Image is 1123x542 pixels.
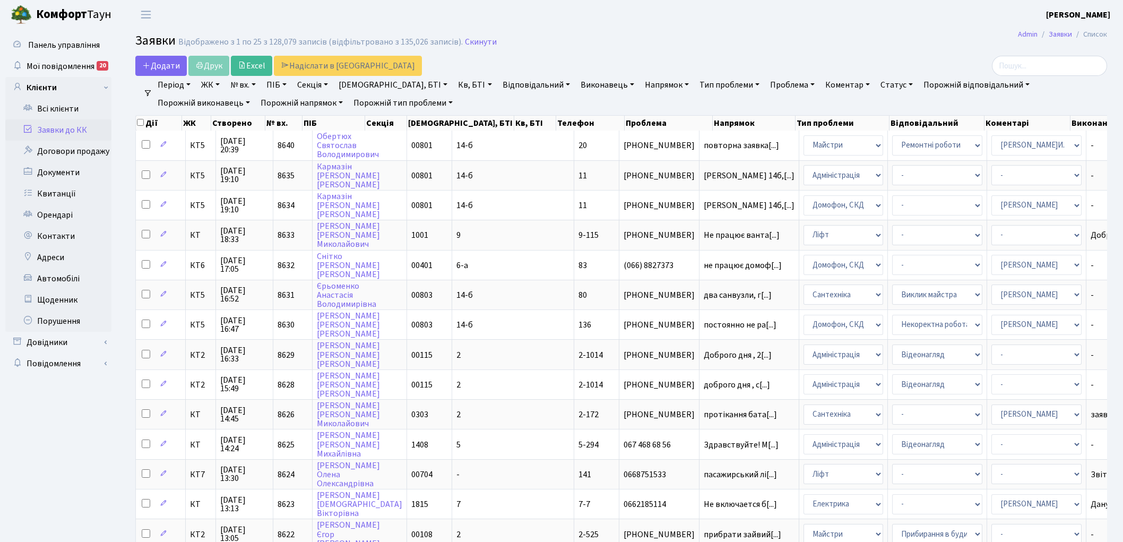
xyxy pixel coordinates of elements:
span: 80 [578,289,587,301]
span: 00803 [411,289,433,301]
span: 0662185114 [624,500,695,509]
span: КТ [190,500,211,509]
th: Дії [136,116,182,131]
a: [PERSON_NAME][PERSON_NAME][PERSON_NAME] [317,310,380,340]
a: Кармазін[PERSON_NAME][PERSON_NAME] [317,191,380,220]
li: Список [1072,29,1107,40]
span: 0668751533 [624,470,695,479]
span: Заявки [135,31,176,50]
span: Не включается б[...] [704,498,777,510]
span: 00115 [411,349,433,361]
a: Снітко[PERSON_NAME][PERSON_NAME] [317,251,380,280]
a: Контакти [5,226,111,247]
span: Доброго дня , 2[...] [704,349,772,361]
span: постоянно не ра[...] [704,319,776,331]
a: Документи [5,162,111,183]
span: 7-7 [578,498,590,510]
span: 8625 [278,439,295,451]
span: Не працює ванта[...] [704,229,780,241]
span: 8624 [278,469,295,480]
span: 8629 [278,349,295,361]
span: [PHONE_NUMBER] [624,351,695,359]
span: 9-115 [578,229,599,241]
a: Напрямок [641,76,693,94]
span: [DATE] 13:13 [220,496,269,513]
a: Мої повідомлення20 [5,56,111,77]
span: 8632 [278,260,295,271]
a: Довідники [5,332,111,353]
span: 2-525 [578,529,599,540]
nav: breadcrumb [1002,23,1123,46]
span: [DATE] 18:33 [220,227,269,244]
span: 00108 [411,529,433,540]
span: 1815 [411,498,428,510]
div: Відображено з 1 по 25 з 128,079 записів (відфільтровано з 135,026 записів). [178,37,463,47]
span: 5-294 [578,439,599,451]
a: Заявки [1049,29,1072,40]
a: Квитанції [5,183,111,204]
a: [PERSON_NAME][PERSON_NAME][PERSON_NAME] [317,340,380,370]
span: 8622 [278,529,295,540]
a: Період [153,76,195,94]
span: 2-1014 [578,349,603,361]
span: [PHONE_NUMBER] [624,171,695,180]
input: Пошук... [992,56,1107,76]
span: КТ5 [190,141,211,150]
span: 8630 [278,319,295,331]
span: 00801 [411,140,433,151]
a: Проблема [766,76,819,94]
span: 20 [578,140,587,151]
a: Порожній відповідальний [919,76,1034,94]
span: Таун [36,6,111,24]
span: [PHONE_NUMBER] [624,410,695,419]
a: Коментар [821,76,874,94]
span: [DATE] 17:05 [220,256,269,273]
span: 00801 [411,200,433,211]
span: [DATE] 14:45 [220,406,269,423]
span: Додати [142,60,180,72]
a: Додати [135,56,187,76]
a: Клієнти [5,77,111,98]
span: 2 [456,379,461,391]
span: КТ2 [190,381,211,389]
a: Кармазін[PERSON_NAME][PERSON_NAME] [317,161,380,191]
th: [DEMOGRAPHIC_DATA], БТІ [407,116,514,131]
span: [PHONE_NUMBER] [624,141,695,150]
span: 14-б [456,140,473,151]
span: 2 [456,349,461,361]
th: Секція [365,116,407,131]
a: [PERSON_NAME][PERSON_NAME]Миколайович [317,220,380,250]
span: 1408 [411,439,428,451]
span: 9 [456,229,461,241]
div: 20 [97,61,108,71]
th: Створено [211,116,265,131]
span: [PHONE_NUMBER] [624,201,695,210]
b: [PERSON_NAME] [1046,9,1110,21]
a: ПІБ [262,76,291,94]
span: доброго дня , с[...] [704,379,770,391]
span: КТ [190,441,211,449]
span: пасажирський лі[...] [704,469,777,480]
span: 8635 [278,170,295,182]
span: 6-а [456,260,468,271]
span: 14-б [456,170,473,182]
span: 2 [456,529,461,540]
a: ОбертюхСвятославВолодимирович [317,131,379,160]
span: КТ [190,231,211,239]
span: [PHONE_NUMBER] [624,291,695,299]
span: 2 [456,409,461,420]
span: [DATE] 15:49 [220,376,269,393]
span: [PHONE_NUMBER] [624,381,695,389]
a: Скинути [465,37,497,47]
span: 8640 [278,140,295,151]
span: 00803 [411,319,433,331]
th: ЖК [182,116,211,131]
a: Excel [231,56,272,76]
span: 00401 [411,260,433,271]
span: [DATE] 20:39 [220,137,269,154]
span: 00115 [411,379,433,391]
span: КТ [190,410,211,419]
span: [PHONE_NUMBER] [624,231,695,239]
span: [PERSON_NAME] 14б,[...] [704,170,794,182]
a: Порушення [5,311,111,332]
